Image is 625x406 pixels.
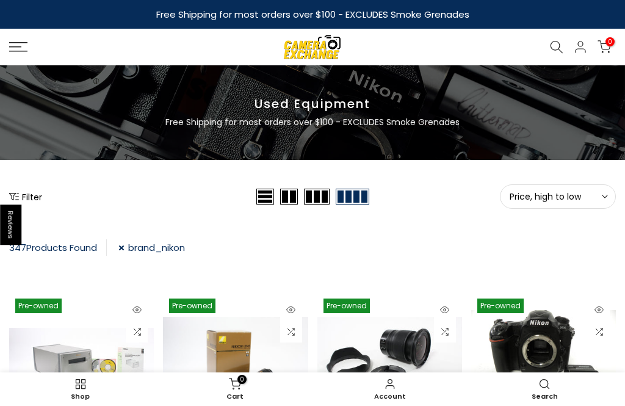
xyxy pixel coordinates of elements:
a: Account [312,375,468,403]
span: Cart [164,393,307,400]
a: 0 [598,40,611,54]
button: Show filters [9,190,42,203]
h3: Used Equipment [9,96,616,112]
a: Search [468,375,623,403]
span: Shop [9,393,152,400]
strong: Free Shipping for most orders over $100 - EXCLUDES Smoke Grenades [156,8,469,21]
div: Products Found [9,239,107,256]
button: Price, high to low [500,184,616,209]
span: Search [474,393,616,400]
span: Account [319,393,461,400]
a: Shop [3,375,158,403]
span: 347 [9,241,26,254]
a: brand_nikon [118,239,185,256]
span: 0 [605,37,615,46]
p: Free Shipping for most orders over $100 - EXCLUDES Smoke Grenades [84,115,541,129]
span: 0 [237,375,247,384]
a: 0 Cart [158,375,313,403]
span: Price, high to low [510,191,606,202]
